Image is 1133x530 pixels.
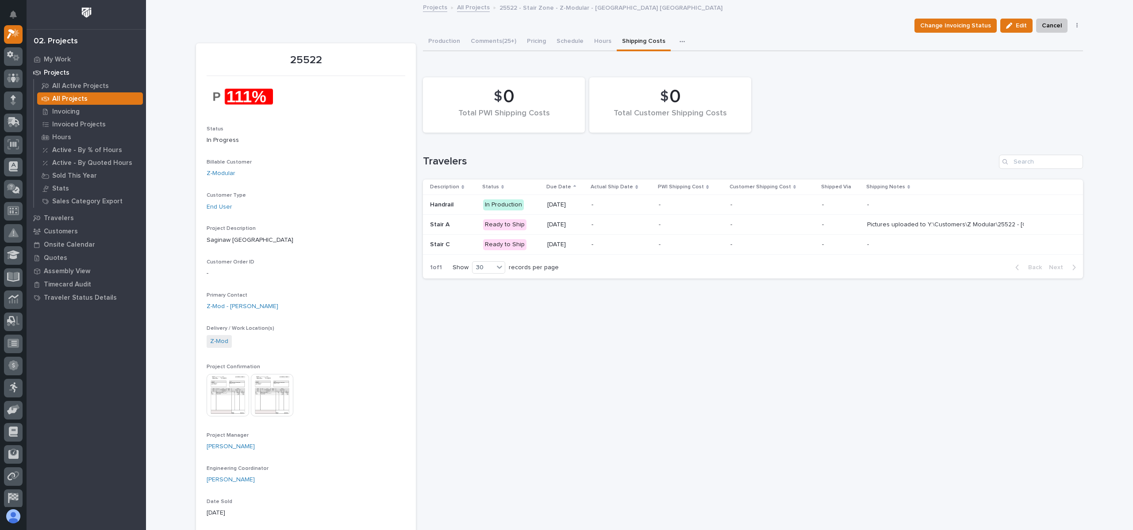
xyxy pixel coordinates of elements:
[27,53,146,66] a: My Work
[44,254,67,262] p: Quotes
[867,201,869,209] div: -
[207,293,247,298] span: Primary Contact
[207,433,249,438] span: Project Manager
[914,19,997,33] button: Change Invoicing Status
[1000,19,1033,33] button: Edit
[591,221,652,229] p: -
[207,259,254,265] span: Customer Order ID
[522,33,551,51] button: Pricing
[547,241,585,248] p: [DATE]
[52,108,80,116] p: Invoicing
[52,198,123,206] p: Sales Category Export
[730,239,734,248] p: -
[44,56,71,64] p: My Work
[866,182,905,192] p: Shipping Notes
[4,5,23,24] button: Notifications
[34,105,146,118] a: Invoicing
[44,228,78,236] p: Customers
[494,88,502,105] span: $
[482,182,499,192] p: Status
[207,326,274,331] span: Delivery / Work Location(s)
[27,251,146,264] a: Quotes
[547,221,585,229] p: [DATE]
[1049,263,1068,271] span: Next
[44,69,69,77] p: Projects
[821,182,851,192] p: Shipped Via
[472,263,494,272] div: 30
[34,80,146,92] a: All Active Projects
[423,235,1083,255] tr: Stair CReady to Ship[DATE]--- -- --
[44,214,74,222] p: Travelers
[207,442,255,451] a: [PERSON_NAME]
[4,507,23,526] button: users-avatar
[34,37,78,46] div: 02. Projects
[207,269,405,278] p: -
[52,172,97,180] p: Sold This Year
[52,185,69,193] p: Stats
[1045,263,1083,271] button: Next
[207,81,273,112] img: PO-QpliGpFKz771IuV_ZA1LDzx5w1De2iLJxjXnhdK4
[589,33,617,51] button: Hours
[423,2,447,12] a: Projects
[591,182,633,192] p: Actual Ship Date
[207,202,232,212] a: End User
[659,219,662,229] p: -
[207,302,278,311] a: Z-Mod - [PERSON_NAME]
[591,241,652,248] p: -
[52,95,88,103] p: All Projects
[658,182,704,192] p: PWI Shipping Cost
[207,169,235,178] a: Z-Modular
[11,11,23,25] div: Notifications
[546,182,571,192] p: Due Date
[44,294,117,302] p: Traveler Status Details
[669,86,681,108] span: 0
[34,195,146,207] a: Sales Category Export
[52,146,122,154] p: Active - By % of Hours
[27,278,146,291] a: Timecard Audit
[503,86,515,108] span: 0
[207,136,405,145] p: In Progress
[1036,19,1068,33] button: Cancel
[999,155,1083,169] input: Search
[207,475,255,484] a: [PERSON_NAME]
[483,199,524,210] div: In Production
[207,499,232,504] span: Date Sold
[34,156,146,169] a: Active - By Quoted Hours
[423,155,995,168] h1: Travelers
[207,160,252,165] span: Billable Customer
[207,226,256,231] span: Project Description
[822,221,860,229] p: -
[867,241,869,248] div: -
[34,182,146,194] a: Stats
[551,33,589,51] button: Schedule
[207,193,246,198] span: Customer Type
[34,144,146,156] a: Active - By % of Hours
[430,201,476,209] p: Handrail
[52,121,106,129] p: Invoiced Projects
[659,199,662,209] p: -
[44,281,91,289] p: Timecard Audit
[920,20,991,31] span: Change Invoicing Status
[730,219,734,229] p: -
[483,239,526,250] div: Ready to Ship
[27,291,146,304] a: Traveler Status Details
[27,225,146,238] a: Customers
[430,241,476,248] p: Stair C
[52,82,109,90] p: All Active Projects
[547,201,585,209] p: [DATE]
[34,169,146,182] a: Sold This Year
[499,2,722,12] p: 25522 - Stair Zone - Z-Modular - [GEOGRAPHIC_DATA] [GEOGRAPHIC_DATA]
[210,337,228,346] a: Z-Mod
[423,257,449,278] p: 1 of 1
[730,199,734,209] p: -
[1023,263,1042,271] span: Back
[617,33,671,51] button: Shipping Costs
[52,159,132,167] p: Active - By Quoted Hours
[822,201,860,209] p: -
[1016,22,1027,30] span: Edit
[207,466,269,471] span: Engineering Coordinator
[207,364,260,370] span: Project Confirmation
[423,33,465,51] button: Production
[730,182,791,192] p: Customer Shipping Cost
